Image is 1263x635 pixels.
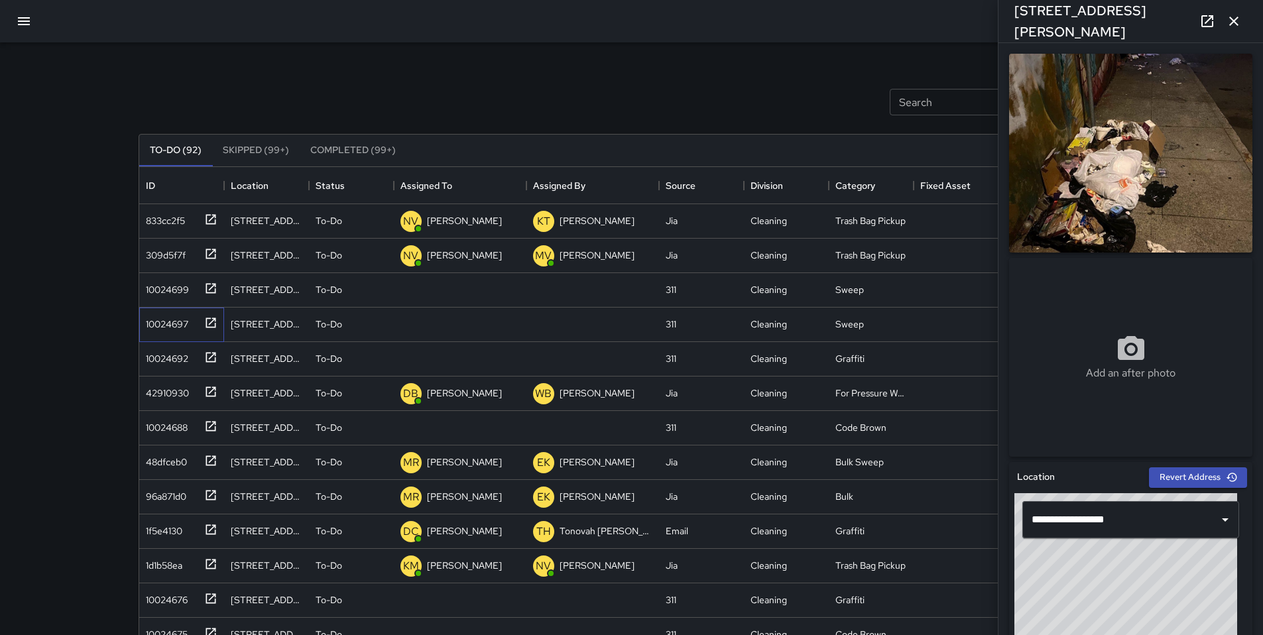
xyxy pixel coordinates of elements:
[666,352,676,365] div: 311
[427,249,502,262] p: [PERSON_NAME]
[560,214,634,227] p: [PERSON_NAME]
[141,347,188,365] div: 10024692
[536,524,551,540] p: TH
[835,593,865,606] div: Graffiti
[560,386,634,400] p: [PERSON_NAME]
[751,283,787,296] div: Cleaning
[835,352,865,365] div: Graffiti
[224,167,309,204] div: Location
[316,317,342,331] p: To-Do
[394,167,526,204] div: Assigned To
[316,214,342,227] p: To-Do
[560,490,634,503] p: [PERSON_NAME]
[751,524,787,538] div: Cleaning
[403,524,419,540] p: DC
[231,559,302,572] div: 140 7th Street
[751,559,787,572] div: Cleaning
[533,167,585,204] div: Assigned By
[231,167,269,204] div: Location
[316,455,342,469] p: To-Do
[403,455,419,471] p: MR
[212,135,300,166] button: Skipped (99+)
[141,485,186,503] div: 96a871d0
[427,455,502,469] p: [PERSON_NAME]
[427,559,502,572] p: [PERSON_NAME]
[309,167,394,204] div: Status
[535,248,552,264] p: MV
[560,559,634,572] p: [PERSON_NAME]
[231,317,302,331] div: 123 Langton Street
[316,490,342,503] p: To-Do
[666,490,678,503] div: Jia
[751,317,787,331] div: Cleaning
[141,450,187,469] div: 48dfceb0
[835,559,906,572] div: Trash Bag Pickup
[751,352,787,365] div: Cleaning
[427,214,502,227] p: [PERSON_NAME]
[666,524,688,538] div: Email
[141,312,188,331] div: 10024697
[535,386,552,402] p: WB
[751,386,787,400] div: Cleaning
[537,489,550,505] p: EK
[751,167,783,204] div: Division
[835,167,875,204] div: Category
[146,167,155,204] div: ID
[316,559,342,572] p: To-Do
[751,249,787,262] div: Cleaning
[427,386,502,400] p: [PERSON_NAME]
[316,421,342,434] p: To-Do
[141,209,185,227] div: 833cc2f5
[536,558,551,574] p: NV
[231,455,302,469] div: 151a Russ Street
[316,283,342,296] p: To-Do
[666,167,695,204] div: Source
[141,381,189,400] div: 42910930
[141,416,188,434] div: 10024688
[835,490,853,503] div: Bulk
[835,386,907,400] div: For Pressure Washer
[231,524,302,538] div: 1128 Howard Street
[316,167,345,204] div: Status
[403,248,418,264] p: NV
[141,519,182,538] div: 1f5e4130
[751,593,787,606] div: Cleaning
[666,214,678,227] div: Jia
[139,167,224,204] div: ID
[427,490,502,503] p: [PERSON_NAME]
[835,421,886,434] div: Code Brown
[835,455,884,469] div: Bulk Sweep
[751,214,787,227] div: Cleaning
[139,135,212,166] button: To-Do (92)
[751,455,787,469] div: Cleaning
[403,213,418,229] p: NV
[659,167,744,204] div: Source
[744,167,829,204] div: Division
[403,489,419,505] p: MR
[231,352,302,365] div: 52 Washburn Street
[666,317,676,331] div: 311
[666,386,678,400] div: Jia
[141,553,182,572] div: 1d1b58ea
[231,490,302,503] div: 265 Shipley Street
[666,455,678,469] div: Jia
[920,167,971,204] div: Fixed Asset
[835,214,906,227] div: Trash Bag Pickup
[316,593,342,606] p: To-Do
[141,588,188,606] div: 10024676
[400,167,452,204] div: Assigned To
[835,317,864,331] div: Sweep
[751,490,787,503] div: Cleaning
[560,524,652,538] p: Tonovah [PERSON_NAME]
[666,593,676,606] div: 311
[526,167,659,204] div: Assigned By
[231,214,302,227] div: 1066 Howard Street
[427,524,502,538] p: [PERSON_NAME]
[300,135,406,166] button: Completed (99+)
[835,249,906,262] div: Trash Bag Pickup
[666,421,676,434] div: 311
[914,167,998,204] div: Fixed Asset
[537,213,550,229] p: KT
[141,278,189,296] div: 10024699
[231,283,302,296] div: 349 10th Street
